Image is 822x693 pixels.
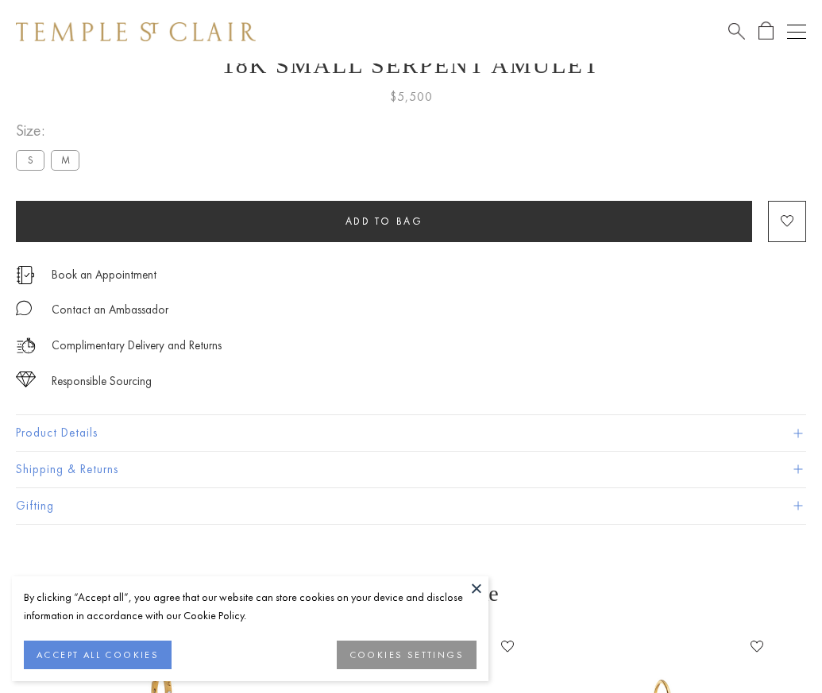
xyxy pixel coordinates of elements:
[16,300,32,316] img: MessageIcon-01_2.svg
[16,150,44,170] label: S
[24,588,477,625] div: By clicking “Accept all”, you agree that our website can store cookies on your device and disclos...
[16,52,806,79] h1: 18K Small Serpent Amulet
[787,22,806,41] button: Open navigation
[16,452,806,487] button: Shipping & Returns
[16,372,36,387] img: icon_sourcing.svg
[16,336,36,356] img: icon_delivery.svg
[758,21,774,41] a: Open Shopping Bag
[51,150,79,170] label: M
[16,266,35,284] img: icon_appointment.svg
[52,336,222,356] p: Complimentary Delivery and Returns
[52,266,156,283] a: Book an Appointment
[24,641,172,669] button: ACCEPT ALL COOKIES
[52,300,168,320] div: Contact an Ambassador
[16,415,806,451] button: Product Details
[52,372,152,391] div: Responsible Sourcing
[390,87,433,107] span: $5,500
[16,22,256,41] img: Temple St. Clair
[16,201,752,242] button: Add to bag
[337,641,477,669] button: COOKIES SETTINGS
[16,117,86,144] span: Size:
[728,21,745,41] a: Search
[345,214,423,228] span: Add to bag
[16,488,806,524] button: Gifting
